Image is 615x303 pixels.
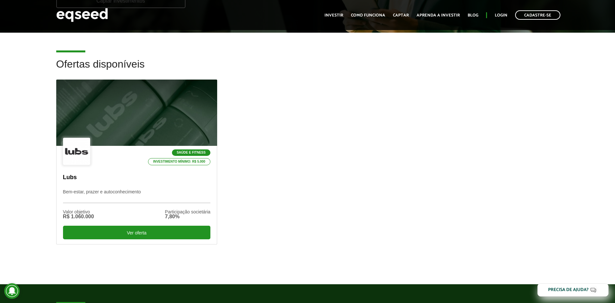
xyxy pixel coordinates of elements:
div: Ver oferta [63,226,211,239]
a: Como funciona [351,13,385,17]
a: Investir [324,13,343,17]
p: Investimento mínimo: R$ 5.000 [148,158,211,165]
p: Bem-estar, prazer e autoconhecimento [63,189,211,203]
div: 7,80% [165,214,210,219]
a: Aprenda a investir [417,13,460,17]
p: Lubs [63,174,211,181]
div: R$ 1.060.000 [63,214,94,219]
a: Captar [393,13,409,17]
p: Saúde e Fitness [172,149,210,156]
a: Login [495,13,507,17]
h2: Ofertas disponíveis [56,59,559,80]
a: Blog [468,13,478,17]
div: Participação societária [165,210,210,214]
div: Valor objetivo [63,210,94,214]
a: Saúde e Fitness Investimento mínimo: R$ 5.000 Lubs Bem-estar, prazer e autoconhecimento Valor obj... [56,80,217,244]
img: EqSeed [56,6,108,24]
a: Cadastre-se [515,10,560,20]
